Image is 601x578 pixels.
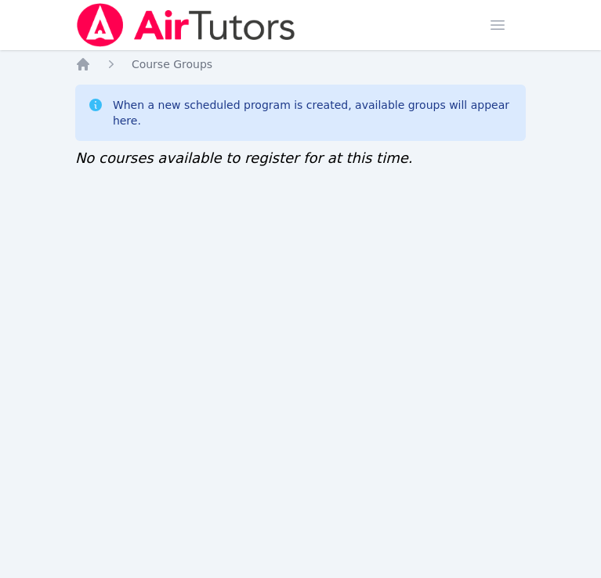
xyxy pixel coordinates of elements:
[75,3,297,47] img: Air Tutors
[75,150,413,166] span: No courses available to register for at this time.
[113,97,513,128] div: When a new scheduled program is created, available groups will appear here.
[75,56,526,72] nav: Breadcrumb
[132,56,212,72] a: Course Groups
[132,58,212,70] span: Course Groups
